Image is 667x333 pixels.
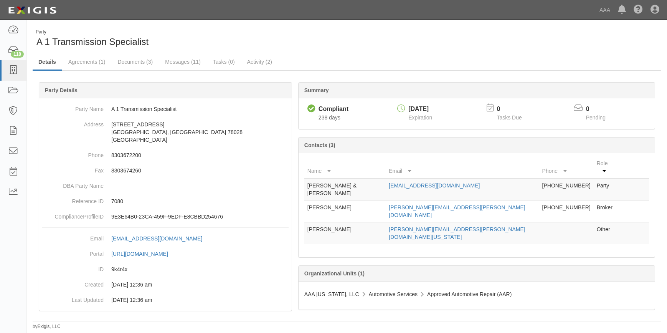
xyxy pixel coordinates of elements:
[33,29,341,48] div: A 1 Transmission Specialist
[304,291,359,297] span: AAA [US_STATE], LLC
[42,117,289,147] dd: [STREET_ADDRESS] [GEOGRAPHIC_DATA], [GEOGRAPHIC_DATA] 78028 [GEOGRAPHIC_DATA]
[386,156,539,178] th: Email
[42,163,104,174] dt: Fax
[42,163,289,178] dd: 8303674260
[304,142,335,148] b: Contacts (3)
[112,54,158,70] a: Documents (3)
[594,178,618,200] td: Party
[427,291,512,297] span: Approved Automotive Repair (AAR)
[33,323,61,330] small: by
[42,262,289,277] dd: 9k4r4x
[307,105,315,113] i: Compliant
[45,87,78,93] b: Party Details
[319,105,348,114] div: Compliant
[42,292,104,304] dt: Last Updated
[304,270,365,277] b: Organizational Units (1)
[539,156,594,178] th: Phone
[42,178,104,190] dt: DBA Party Name
[42,277,289,292] dd: 03/10/2023 12:36 am
[539,178,594,200] td: [PHONE_NUMBER]
[42,231,104,242] dt: Email
[539,200,594,222] td: [PHONE_NUMBER]
[369,291,418,297] span: Automotive Services
[42,147,289,163] dd: 8303672200
[111,235,211,242] a: [EMAIL_ADDRESS][DOMAIN_NAME]
[159,54,206,70] a: Messages (11)
[586,105,615,114] p: 0
[111,213,289,220] p: 9E3E64B0-23CA-459F-9EDF-E8CBBD254676
[111,251,177,257] a: [URL][DOMAIN_NAME]
[33,54,62,71] a: Details
[634,5,643,15] i: Help Center - Complianz
[408,114,432,121] span: Expiration
[36,29,149,35] div: Party
[304,178,386,200] td: [PERSON_NAME] & [PERSON_NAME]
[596,2,614,18] a: AAA
[63,54,111,70] a: Agreements (1)
[42,147,104,159] dt: Phone
[42,262,104,273] dt: ID
[42,101,104,113] dt: Party Name
[304,200,386,222] td: [PERSON_NAME]
[38,324,61,329] a: Exigis, LLC
[304,222,386,244] td: [PERSON_NAME]
[42,209,104,220] dt: ComplianceProfileID
[42,194,104,205] dt: Reference ID
[42,246,104,258] dt: Portal
[497,105,531,114] p: 0
[389,226,525,240] a: [PERSON_NAME][EMAIL_ADDRESS][PERSON_NAME][DOMAIN_NAME][US_STATE]
[6,3,59,17] img: logo-5460c22ac91f19d4615b14bd174203de0afe785f0fc80cf4dbbc73dc1793850b.png
[594,200,618,222] td: Broker
[594,222,618,244] td: Other
[586,114,606,121] span: Pending
[42,277,104,288] dt: Created
[241,54,278,70] a: Activity (2)
[111,197,289,205] p: 7080
[389,204,525,218] a: [PERSON_NAME][EMAIL_ADDRESS][PERSON_NAME][DOMAIN_NAME]
[42,101,289,117] dd: A 1 Transmission Specialist
[207,54,241,70] a: Tasks (0)
[42,292,289,308] dd: 03/10/2023 12:36 am
[111,235,202,242] div: [EMAIL_ADDRESS][DOMAIN_NAME]
[497,114,522,121] span: Tasks Due
[594,156,618,178] th: Role
[42,117,104,128] dt: Address
[304,156,386,178] th: Name
[36,36,149,47] span: A 1 Transmission Specialist
[408,105,432,114] div: [DATE]
[304,87,329,93] b: Summary
[389,182,480,189] a: [EMAIL_ADDRESS][DOMAIN_NAME]
[11,51,24,58] div: 118
[319,114,340,121] span: Since 01/15/2025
